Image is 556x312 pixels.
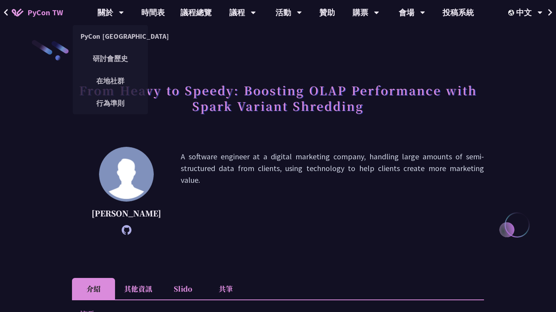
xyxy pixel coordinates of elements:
[73,49,148,68] a: 研討會歷史
[4,3,71,22] a: PyCon TW
[99,147,154,202] img: Wei Jun Cheng
[73,27,148,45] a: PyCon [GEOGRAPHIC_DATA]
[72,278,115,299] li: 介紹
[73,72,148,90] a: 在地社群
[115,278,161,299] li: 其他資訊
[204,278,247,299] li: 共筆
[12,9,23,16] img: Home icon of PyCon TW 2025
[72,78,484,117] h1: From Heavy to Speedy: Boosting OLAP Performance with Spark Variant Shredding
[27,7,63,18] span: PyCon TW
[92,207,161,219] p: [PERSON_NAME]
[161,278,204,299] li: Slido
[508,10,516,16] img: Locale Icon
[73,94,148,112] a: 行為準則
[181,151,484,231] p: A software engineer at a digital marketing company, handling large amounts of semi-structured dat...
